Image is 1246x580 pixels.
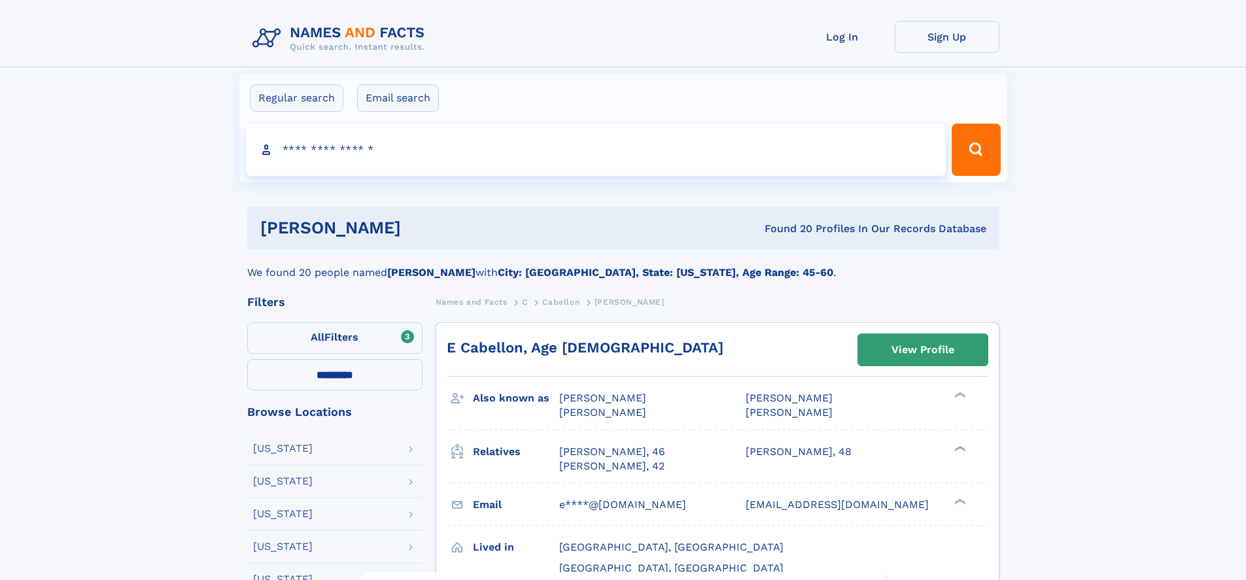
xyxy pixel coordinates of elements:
b: City: [GEOGRAPHIC_DATA], State: [US_STATE], Age Range: 45-60 [498,266,833,279]
span: [PERSON_NAME] [559,406,646,418]
h3: Lived in [473,536,559,558]
a: [PERSON_NAME], 42 [559,459,665,473]
div: ❯ [951,497,967,505]
a: E Cabellon, Age [DEMOGRAPHIC_DATA] [447,339,723,356]
span: [GEOGRAPHIC_DATA], [GEOGRAPHIC_DATA] [559,562,784,574]
a: C [522,294,528,310]
img: Logo Names and Facts [247,21,436,56]
span: C [522,298,528,307]
div: [US_STATE] [253,443,313,454]
span: [GEOGRAPHIC_DATA], [GEOGRAPHIC_DATA] [559,541,784,553]
span: [PERSON_NAME] [746,406,833,418]
button: Search Button [952,124,1000,176]
div: View Profile [891,335,954,365]
a: [PERSON_NAME], 48 [746,445,852,459]
span: All [311,331,324,343]
h3: Relatives [473,441,559,463]
div: ❯ [951,444,967,452]
a: Log In [790,21,895,53]
input: search input [246,124,946,176]
span: Cabellon [542,298,580,307]
div: Found 20 Profiles In Our Records Database [583,222,986,236]
a: View Profile [858,334,988,366]
div: We found 20 people named with . [247,249,999,281]
a: [PERSON_NAME], 46 [559,445,665,459]
div: [US_STATE] [253,476,313,486]
label: Filters [247,322,423,354]
div: Filters [247,296,423,308]
h1: [PERSON_NAME] [260,220,583,236]
h3: Email [473,494,559,516]
div: Browse Locations [247,406,423,418]
span: [PERSON_NAME] [595,298,665,307]
span: [PERSON_NAME] [559,392,646,404]
div: [US_STATE] [253,541,313,552]
a: Sign Up [895,21,999,53]
b: [PERSON_NAME] [387,266,476,279]
label: Regular search [250,84,343,112]
a: Names and Facts [436,294,508,310]
label: Email search [357,84,439,112]
span: [EMAIL_ADDRESS][DOMAIN_NAME] [746,498,929,511]
div: [US_STATE] [253,509,313,519]
span: [PERSON_NAME] [746,392,833,404]
h3: Also known as [473,387,559,409]
div: ❯ [951,391,967,400]
a: Cabellon [542,294,580,310]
